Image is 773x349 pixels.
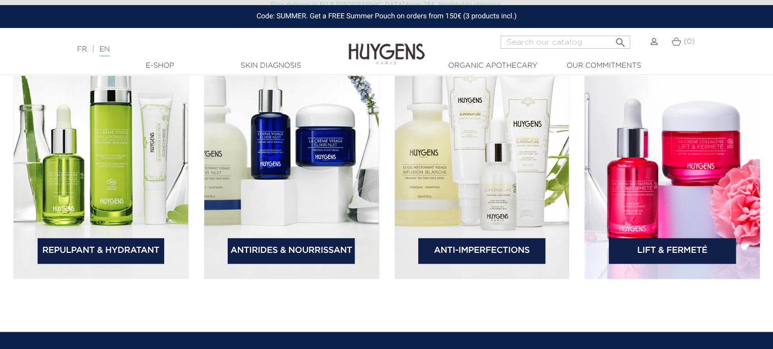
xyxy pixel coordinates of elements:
[611,33,629,46] button: 
[228,238,355,264] a: Antirides & Nourrissant
[72,43,315,55] div: |
[684,38,695,45] span: (0)
[394,25,570,279] img: bannière catégorie 3
[442,61,544,71] a: Organic Apothecary
[614,34,626,46] i: 
[501,36,630,49] input: Search
[204,25,379,279] img: bannière catégorie 2
[584,25,760,279] img: bannière catégorie 4
[418,238,545,264] a: Anti-Imperfections
[77,46,87,53] a: FR
[553,61,655,71] a: Our commitments
[220,61,322,71] a: Skin Diagnosis
[13,25,189,279] img: bannière catégorie
[100,46,110,56] a: EN
[349,27,425,66] img: Huygens
[38,238,165,264] a: Repulpant & Hydratant
[609,238,736,264] a: Lift & Fermeté
[109,61,211,71] a: E-Shop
